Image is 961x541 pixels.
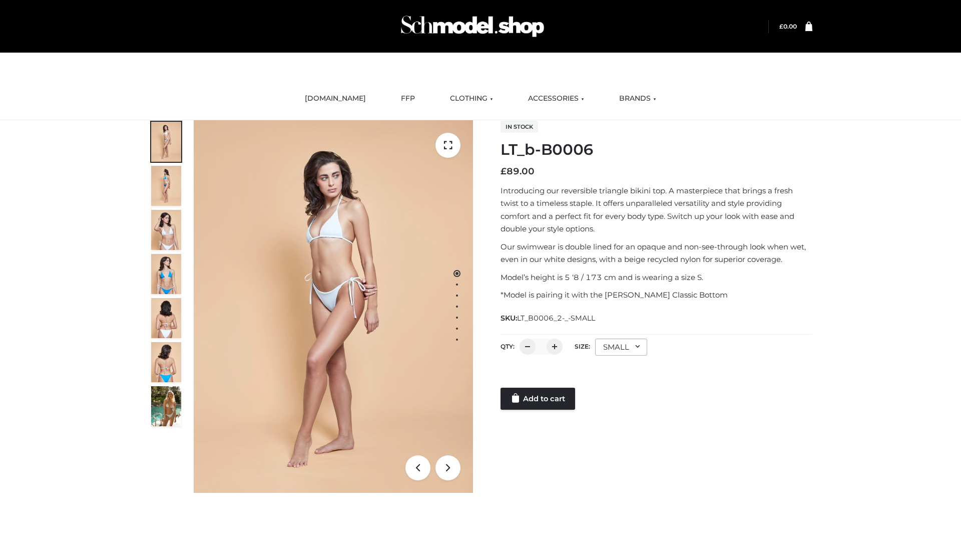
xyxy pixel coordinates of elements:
[151,166,181,206] img: ArielClassicBikiniTop_CloudNine_AzureSky_OW114ECO_2-scaled.jpg
[501,121,538,133] span: In stock
[501,289,812,302] p: *Model is pairing it with the [PERSON_NAME] Classic Bottom
[501,388,575,410] a: Add to cart
[501,271,812,284] p: Model’s height is 5 ‘8 / 173 cm and is wearing a size S.
[151,298,181,338] img: ArielClassicBikiniTop_CloudNine_AzureSky_OW114ECO_7-scaled.jpg
[393,88,422,110] a: FFP
[151,254,181,294] img: ArielClassicBikiniTop_CloudNine_AzureSky_OW114ECO_4-scaled.jpg
[779,23,783,30] span: £
[779,23,797,30] bdi: 0.00
[397,7,548,46] img: Schmodel Admin 964
[151,122,181,162] img: ArielClassicBikiniTop_CloudNine_AzureSky_OW114ECO_1-scaled.jpg
[501,343,515,350] label: QTY:
[501,166,535,177] bdi: 89.00
[501,312,596,324] span: SKU:
[297,88,373,110] a: [DOMAIN_NAME]
[501,184,812,235] p: Introducing our reversible triangle bikini top. A masterpiece that brings a fresh twist to a time...
[501,166,507,177] span: £
[442,88,501,110] a: CLOTHING
[501,240,812,266] p: Our swimwear is double lined for an opaque and non-see-through look when wet, even in our white d...
[612,88,664,110] a: BRANDS
[501,141,812,159] h1: LT_b-B0006
[779,23,797,30] a: £0.00
[151,342,181,382] img: ArielClassicBikiniTop_CloudNine_AzureSky_OW114ECO_8-scaled.jpg
[517,314,595,323] span: LT_B0006_2-_-SMALL
[575,343,590,350] label: Size:
[595,339,647,356] div: SMALL
[151,386,181,426] img: Arieltop_CloudNine_AzureSky2.jpg
[521,88,592,110] a: ACCESSORIES
[194,120,473,493] img: ArielClassicBikiniTop_CloudNine_AzureSky_OW114ECO_1
[151,210,181,250] img: ArielClassicBikiniTop_CloudNine_AzureSky_OW114ECO_3-scaled.jpg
